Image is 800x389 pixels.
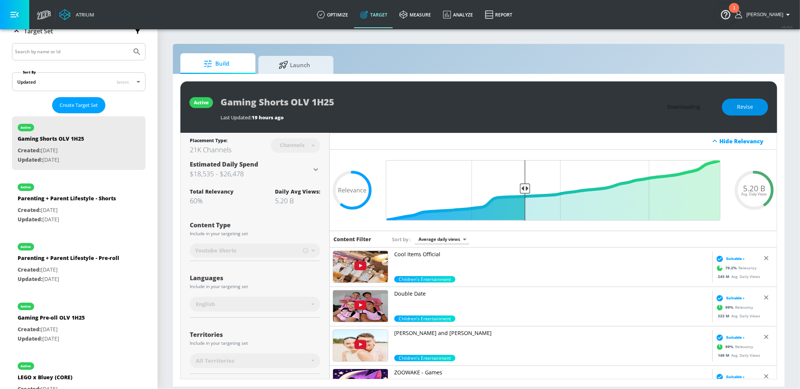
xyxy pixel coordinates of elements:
span: Includes videos up to 60 seconds, some of which may not be categorized as Shorts. [303,247,308,254]
div: 1 [733,8,735,18]
div: Include in your targeting set [190,231,320,236]
div: Suitable › [714,255,745,263]
img: UU5OVPGQqCUm0CCyVzELGITQ [333,330,388,361]
div: 99.0% [394,315,455,322]
div: activeGaming Pre-oll OLV 1H25Created:[DATE]Updated:[DATE] [12,295,146,349]
div: Target Set [12,19,146,44]
a: [PERSON_NAME] and [PERSON_NAME] [394,329,709,355]
p: [DATE] [18,206,116,215]
span: Created: [18,266,41,273]
p: [DATE] [18,155,84,165]
a: Double Date [394,290,709,315]
span: v 4.24.0 [782,25,792,29]
div: Atrium [73,11,94,18]
span: 222 M [718,313,732,318]
button: Create Target Set [52,97,105,113]
span: Children's Entertainment [394,315,455,322]
span: Youtube Shorts [195,247,236,254]
p: Cool Items Official [394,251,709,258]
a: Analyze [437,1,479,28]
span: 245 M [718,274,732,279]
h3: $18,535 - $26,478 [190,168,311,179]
span: English [196,300,215,308]
div: All Territories [190,353,320,368]
span: 99 % [726,305,735,310]
span: 79.2 % [726,265,739,271]
span: Updated: [18,275,42,282]
img: UUyGlHNYIsiXV47jUbvYA5DQ [333,251,388,282]
div: 21K Channels [190,145,231,154]
div: 5.20 B [275,196,320,205]
span: Updated: [18,335,42,342]
h6: Content Filter [333,236,371,243]
div: active [21,305,31,308]
div: activeGaming Shorts OLV 1H25Created:[DATE]Updated:[DATE] [12,116,146,170]
div: LEGO x Bluey (CORE) [18,374,72,384]
div: Suitable › [714,294,745,302]
div: Avg. Daily Views [714,313,761,319]
div: activeParenting + Parent Lifestyle - ShortsCreated:[DATE]Updated:[DATE] [12,176,146,230]
span: 5.20 B [743,185,765,192]
span: Suitable › [726,335,745,340]
button: [PERSON_NAME] [735,10,792,19]
div: active [21,245,31,249]
p: Target Set [24,27,53,35]
div: active [21,126,31,129]
p: [PERSON_NAME] and [PERSON_NAME] [394,329,709,337]
div: Relevancy [714,341,753,353]
input: Final Threshold [382,160,724,221]
div: Parenting + Parent Lifestyle - Pre-roll [18,254,119,265]
div: Daily Avg Views: [275,188,320,195]
span: Updated: [18,216,42,223]
a: optimize [311,1,354,28]
span: 99 % [726,344,735,350]
div: Suitable › [714,373,745,381]
p: ZOOWAKE - Games [394,369,709,376]
span: Children's Entertainment [394,276,455,282]
div: Last Updated: [221,114,645,121]
span: Created: [18,147,41,154]
div: Estimated Daily Spend$18,535 - $26,478 [190,160,320,179]
a: measure [393,1,437,28]
div: Parenting + Parent Lifestyle - Shorts [18,195,116,206]
span: Created: [18,326,41,333]
p: [DATE] [18,215,116,224]
span: Suitable › [726,374,745,380]
span: Sort by [392,236,411,243]
p: [DATE] [18,334,85,344]
span: Avg. Daily Views [741,192,767,196]
p: [DATE] [18,325,85,334]
div: activeParenting + Parent Lifestyle - Pre-rollCreated:[DATE]Updated:[DATE] [12,236,146,289]
div: Include in your targeting set [190,341,320,345]
span: Children's Entertainment [394,355,455,361]
div: Hide Relevancy [719,137,773,145]
div: Content Type [190,222,320,228]
a: Cool Items Official [394,251,709,276]
span: login as: casey.cohen@zefr.com [743,12,783,17]
span: Estimated Daily Spend [190,160,258,168]
a: Atrium [59,9,94,20]
div: 79.2% [394,276,455,282]
div: Channels [276,142,308,148]
span: latest [117,79,129,85]
p: [DATE] [18,265,119,275]
span: Launch [266,56,323,74]
div: Relevancy [714,263,757,274]
p: [DATE] [18,146,84,155]
div: Total Relevancy [190,188,234,195]
div: English [190,297,320,312]
div: Include in your targeting set [190,284,320,289]
div: Updated [17,79,36,85]
div: Gaming Shorts OLV 1H25 [18,135,84,146]
input: Search by name or Id [15,47,129,57]
p: Double Date [394,290,709,297]
div: Average daily views [415,234,469,244]
span: Created: [18,206,41,213]
div: Avg. Daily Views [714,353,761,358]
span: Relevance [338,187,366,193]
img: UUoJ5osZ535ar2kzHwQMnLsA [333,290,388,322]
div: Avg. Daily Views [714,274,761,279]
